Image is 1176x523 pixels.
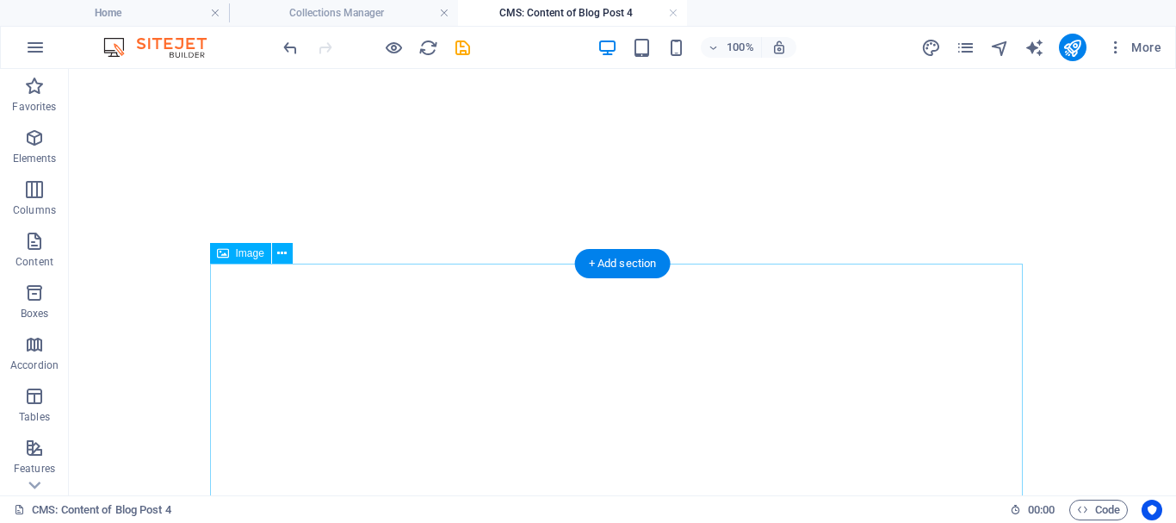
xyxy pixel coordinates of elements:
[452,37,473,58] button: save
[13,152,57,165] p: Elements
[418,37,438,58] button: reload
[921,37,942,58] button: design
[10,358,59,372] p: Accordion
[14,462,55,476] p: Features
[281,38,300,58] i: Undo: Change text (Ctrl+Z)
[229,3,458,22] h4: Collections Manager
[956,38,975,58] i: Pages (Ctrl+Alt+S)
[13,203,56,217] p: Columns
[1010,500,1055,520] h6: Session time
[453,38,473,58] i: Save (Ctrl+S)
[12,100,56,114] p: Favorites
[701,37,762,58] button: 100%
[921,38,941,58] i: Design (Ctrl+Alt+Y)
[1024,37,1045,58] button: text_generator
[1077,500,1120,520] span: Code
[21,307,49,321] p: Boxes
[458,3,687,22] h4: CMS: Content of Blog Post 4
[1107,39,1161,56] span: More
[14,500,171,520] a: Click to cancel selection. Double-click to open Pages
[771,40,787,55] i: On resize automatically adjust zoom level to fit chosen device.
[990,37,1011,58] button: navigator
[727,37,754,58] h6: 100%
[383,37,404,58] button: Click here to leave preview mode and continue editing
[236,248,264,258] span: Image
[1100,34,1168,61] button: More
[575,249,671,278] div: + Add section
[956,37,976,58] button: pages
[1059,34,1086,61] button: publish
[1142,500,1162,520] button: Usercentrics
[1024,38,1044,58] i: AI Writer
[1040,503,1043,516] span: :
[418,38,438,58] i: Reload page
[280,37,300,58] button: undo
[19,410,50,424] p: Tables
[99,37,228,58] img: Editor Logo
[15,255,53,269] p: Content
[1069,500,1128,520] button: Code
[1062,38,1082,58] i: Publish
[1028,500,1055,520] span: 00 00
[990,38,1010,58] i: Navigator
